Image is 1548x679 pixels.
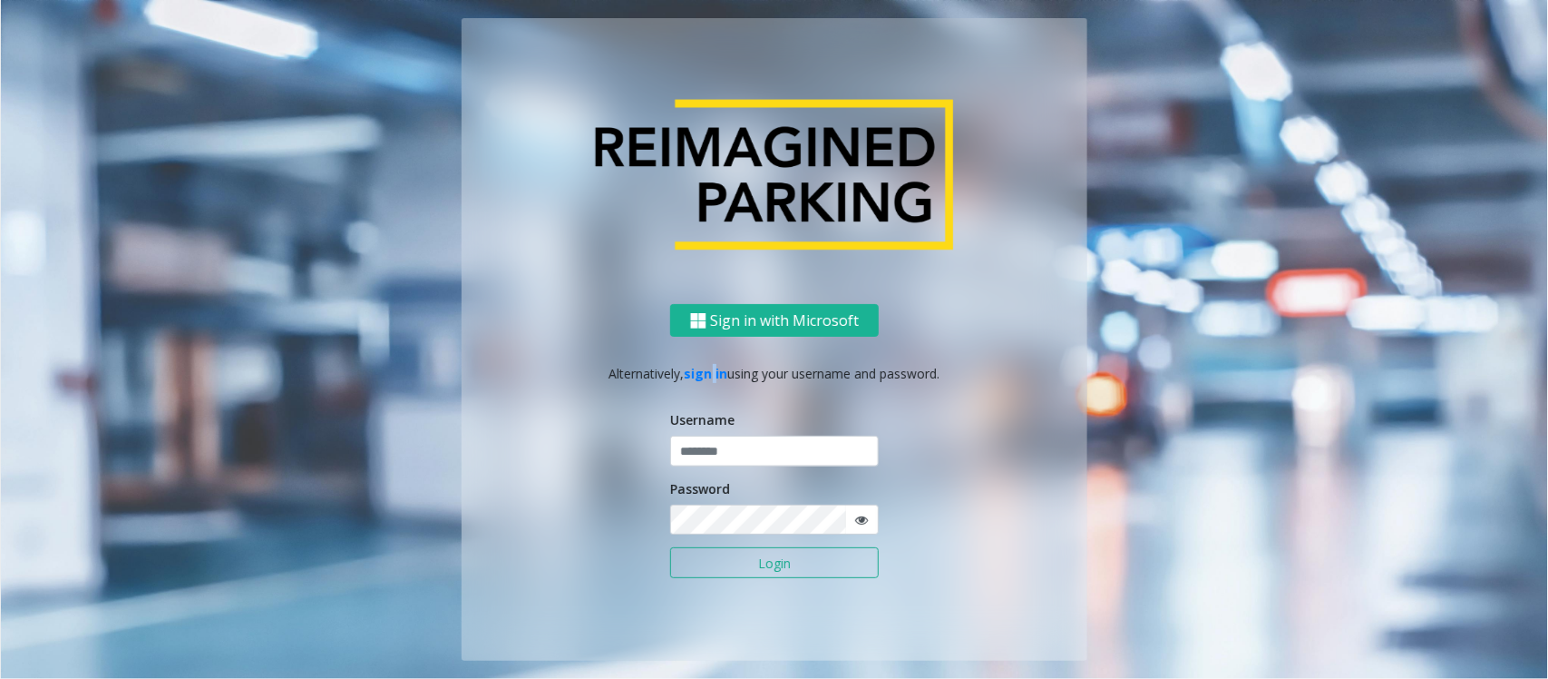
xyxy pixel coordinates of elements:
[480,364,1069,383] p: Alternatively, using your username and password.
[670,410,735,429] label: Username
[670,479,730,498] label: Password
[670,304,879,338] button: Sign in with Microsoft
[685,365,728,382] a: sign in
[670,547,879,578] button: Login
